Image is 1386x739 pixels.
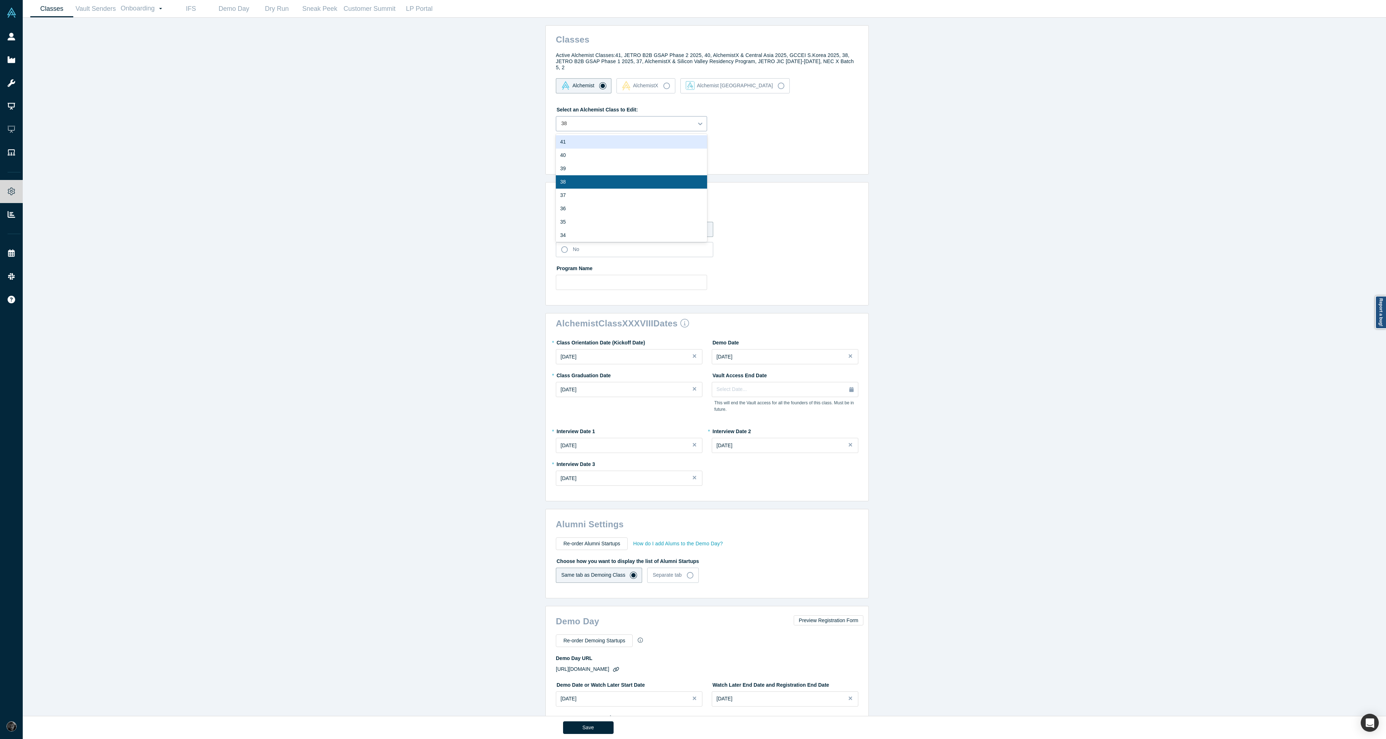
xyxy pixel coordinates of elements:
span: Separate tab [653,572,681,578]
span: Select Date... [716,386,747,392]
p: [URL][DOMAIN_NAME] [556,665,858,674]
a: Vault Senders [73,0,118,17]
label: Demo Date or Watch Later Start Date [556,679,645,689]
a: Report a bug! [1375,296,1386,329]
div: 37 [556,189,707,202]
button: Close [692,691,702,707]
label: Class Orientation Date (Kickoff Date) [556,336,645,347]
a: Dry Run [255,0,298,17]
span: [DATE] [561,387,576,392]
button: [DATE] [556,691,702,707]
img: alchemist_aj Vault Logo [686,81,694,90]
a: Demo Day [212,0,255,17]
span: Same tab as Demoing Class [561,572,625,578]
h2: Alumni Settings [556,519,858,530]
button: [DATE] [556,438,702,453]
h2: Demo Day [548,611,599,627]
span: [DATE] [561,696,576,701]
button: Close [692,382,702,397]
span: [DATE] [561,475,576,481]
button: Select Date... [712,382,858,397]
label: Choose how you want to display the list of Alumni Startups [556,555,858,565]
span: No [573,246,579,252]
h2: Classes [548,31,868,45]
a: LP Portal [398,0,441,17]
label: Vault Access End Date [712,369,767,379]
div: 40 [556,149,707,162]
label: Interview Date 3 [556,458,595,468]
button: Close [847,349,858,364]
label: Interview Date 1 [556,425,595,435]
button: [DATE] [556,471,702,486]
label: Demo Date [712,336,739,347]
label: Is this an active Alchemist Class? [556,209,858,219]
span: [DATE] [561,443,576,448]
button: Close [692,471,702,486]
div: AlchemistX [622,81,658,91]
p: This will end the Vault access for all the founders of this class. Must be in future. [714,400,856,413]
button: [DATE] [712,438,858,453]
a: Classes [30,0,73,17]
button: [DATE] [556,382,702,397]
button: Close [692,349,702,364]
span: [DATE] [716,696,732,701]
img: alchemist Vault Logo [561,81,570,90]
label: Demo Day Access End Date [556,712,702,722]
img: alchemistx Vault Logo [622,81,631,91]
span: [DATE] [561,354,576,360]
label: Program Name [556,262,858,272]
div: 38 [556,175,707,189]
button: Close [847,438,858,453]
a: Customer Summit [341,0,398,17]
div: 41 [556,135,707,149]
h2: Alchemist Class XXXVIII Dates [548,318,868,329]
a: Onboarding [118,0,169,17]
img: Rami Chousein's Account [6,721,17,731]
button: [DATE] [556,349,702,364]
button: Close [692,438,702,453]
h4: Active Alchemist Classes: 41, JETRO B2B GSAP Phase 2 2025, 40, AlchemistX & Central Asia 2025, GC... [556,52,858,70]
a: IFS [169,0,212,17]
button: [DATE] [712,349,858,364]
button: Re-order Demoing Startups [556,634,633,647]
label: Interview Date 2 [712,425,751,435]
div: Alchemist [GEOGRAPHIC_DATA] [686,81,773,90]
button: [DATE] [712,691,858,707]
button: Preview Registration Form [794,615,863,625]
img: Alchemist Vault Logo [6,8,17,18]
label: Demo Day URL [556,655,592,662]
div: 35 [556,215,707,229]
button: Close [847,691,858,707]
a: Sneak Peek [298,0,341,17]
div: 39 [556,162,707,175]
h2: Alchemist Class XXXVIII [548,188,868,202]
span: [DATE] [716,443,732,448]
label: Select an Alchemist Class to Edit: [556,104,638,114]
span: [DATE] [716,354,732,360]
div: 34 [556,229,707,242]
div: 36 [556,202,707,215]
label: Class Graduation Date [556,369,611,379]
button: Save [563,721,614,734]
button: Re-order Alumni Startups [556,537,628,550]
label: Watch Later End Date and Registration End Date [712,679,858,689]
button: How do I add Alums to the Demo Day? [633,538,723,549]
div: Alchemist [561,81,594,90]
